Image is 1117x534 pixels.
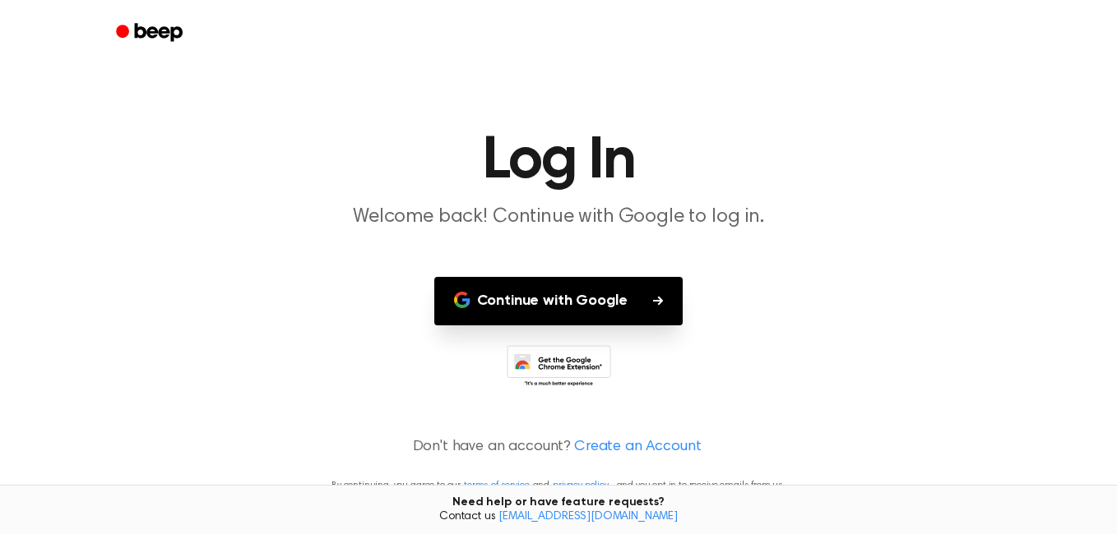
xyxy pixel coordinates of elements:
[10,510,1107,525] span: Contact us
[243,204,874,231] p: Welcome back! Continue with Google to log in.
[137,131,980,191] h1: Log In
[20,436,1097,458] p: Don't have an account?
[20,478,1097,493] p: By continuing, you agree to our and , and you opt in to receive emails from us.
[464,481,529,490] a: terms of service
[434,277,684,325] button: Continue with Google
[574,436,701,458] a: Create an Account
[553,481,609,490] a: privacy policy
[498,511,678,522] a: [EMAIL_ADDRESS][DOMAIN_NAME]
[104,17,197,49] a: Beep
